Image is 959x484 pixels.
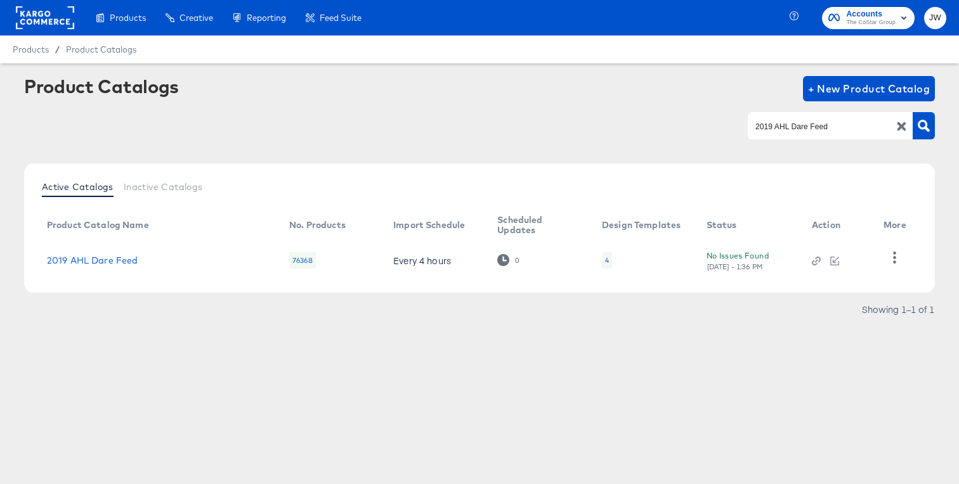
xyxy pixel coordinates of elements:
th: Status [696,210,802,241]
button: AccountsThe CoStar Group [822,7,915,29]
a: 2019 AHL Dare Feed [47,255,138,265]
th: More [873,210,922,241]
div: 0 [497,254,519,266]
div: Showing 1–1 of 1 [861,305,935,314]
span: Creative [179,13,213,23]
span: JW [929,11,941,25]
td: Every 4 hours [383,241,487,280]
div: Product Catalogs [24,76,179,96]
input: Search Product Catalogs [753,119,888,134]
span: Products [110,13,146,23]
span: Feed Suite [320,13,362,23]
div: Product Catalog Name [47,220,149,230]
div: Import Schedule [393,220,465,230]
button: + New Product Catalog [803,76,936,101]
div: Design Templates [602,220,681,230]
span: / [49,44,66,54]
span: Products [13,44,49,54]
th: Action [802,210,873,241]
div: 76368 [289,252,316,269]
a: Product Catalogs [66,44,136,54]
span: Inactive Catalogs [124,182,203,192]
span: Accounts [846,8,896,21]
div: No. Products [289,220,346,230]
span: The CoStar Group [846,18,896,28]
button: JW [924,7,946,29]
div: Scheduled Updates [497,215,577,235]
span: + New Product Catalog [808,80,930,98]
span: Active Catalogs [42,182,114,192]
span: Reporting [247,13,286,23]
div: 4 [602,252,612,269]
div: 4 [605,255,609,265]
div: 0 [514,256,519,265]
